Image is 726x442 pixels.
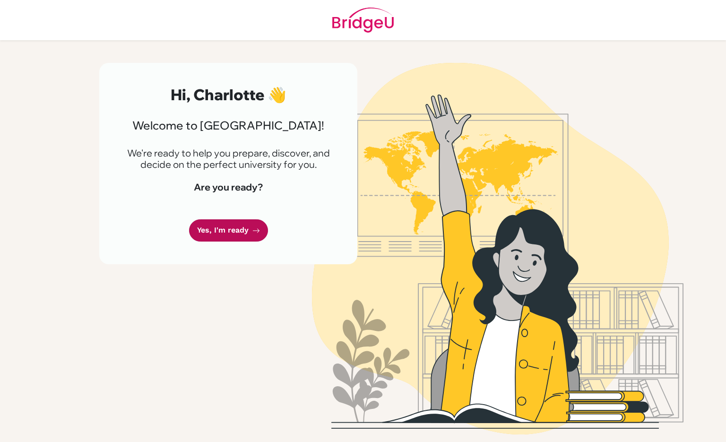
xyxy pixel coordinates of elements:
[122,147,335,170] p: We're ready to help you prepare, discover, and decide on the perfect university for you.
[122,119,335,132] h3: Welcome to [GEOGRAPHIC_DATA]!
[122,86,335,104] h2: Hi, Charlotte 👋
[189,219,268,242] a: Yes, I'm ready
[122,182,335,193] h4: Are you ready?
